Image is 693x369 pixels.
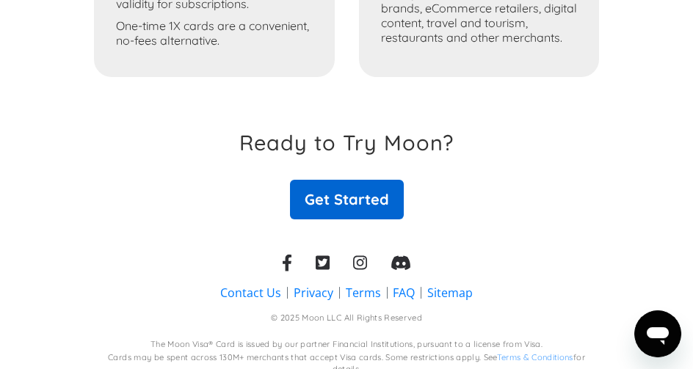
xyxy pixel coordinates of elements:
a: Sitemap [427,285,473,301]
a: FAQ [393,285,415,301]
a: Terms [346,285,381,301]
div: © 2025 Moon LLC All Rights Reserved [271,313,422,324]
a: Contact Us [220,285,281,301]
a: Privacy [294,285,333,301]
h3: Ready to Try Moon? [239,130,454,156]
a: Get Started [290,180,404,219]
div: The Moon Visa® Card is issued by our partner Financial Institutions, pursuant to a license from V... [150,339,543,351]
iframe: Кнопка запуска окна обмена сообщениями [634,310,681,357]
a: Terms & Conditions [497,352,573,362]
